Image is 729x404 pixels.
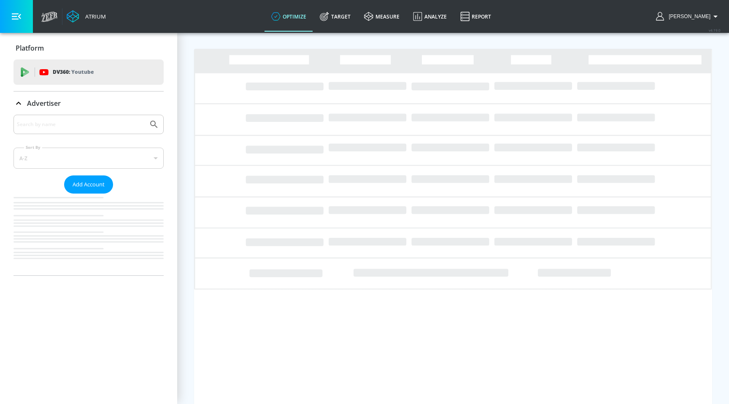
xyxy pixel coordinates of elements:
[656,11,721,22] button: [PERSON_NAME]
[64,175,113,194] button: Add Account
[82,13,106,20] div: Atrium
[24,145,42,150] label: Sort By
[454,1,498,32] a: Report
[27,99,61,108] p: Advertiser
[71,67,94,76] p: Youtube
[265,1,313,32] a: optimize
[13,59,164,85] div: DV360: Youtube
[13,36,164,60] div: Platform
[665,13,710,19] span: login as: justin.nim@zefr.com
[406,1,454,32] a: Analyze
[73,180,105,189] span: Add Account
[313,1,357,32] a: Target
[13,92,164,115] div: Advertiser
[53,67,94,77] p: DV360:
[17,119,145,130] input: Search by name
[13,115,164,275] div: Advertiser
[13,148,164,169] div: A-Z
[357,1,406,32] a: measure
[67,10,106,23] a: Atrium
[16,43,44,53] p: Platform
[13,194,164,275] nav: list of Advertiser
[709,28,721,32] span: v 4.19.0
